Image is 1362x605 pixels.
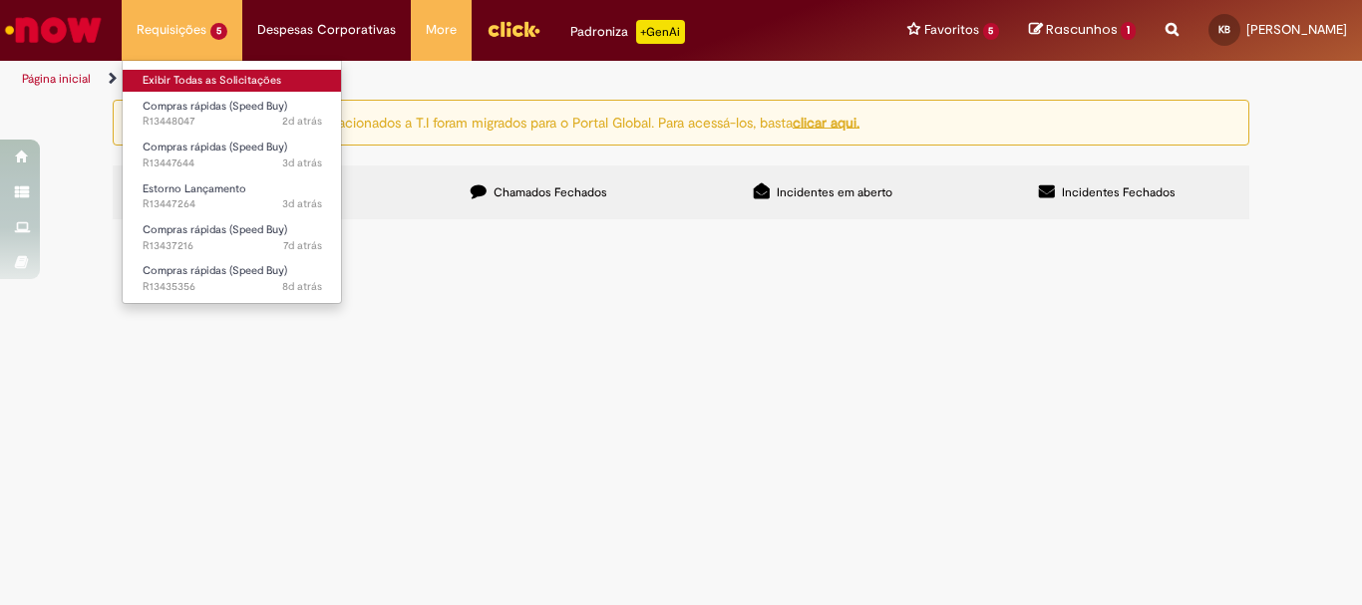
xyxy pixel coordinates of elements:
span: [PERSON_NAME] [1246,21,1347,38]
div: Padroniza [570,20,685,44]
span: Estorno Lançamento [143,181,246,196]
span: 3d atrás [282,196,322,211]
span: R13447264 [143,196,322,212]
span: R13448047 [143,114,322,130]
a: Aberto R13437216 : Compras rápidas (Speed Buy) [123,219,342,256]
time: 26/08/2025 12:02:01 [282,114,322,129]
span: Favoritos [924,20,979,40]
span: Compras rápidas (Speed Buy) [143,140,287,154]
span: Compras rápidas (Speed Buy) [143,263,287,278]
img: click_logo_yellow_360x200.png [487,14,540,44]
span: Despesas Corporativas [257,20,396,40]
p: +GenAi [636,20,685,44]
span: Compras rápidas (Speed Buy) [143,99,287,114]
a: Aberto R13448047 : Compras rápidas (Speed Buy) [123,96,342,133]
a: Página inicial [22,71,91,87]
ul: Trilhas de página [15,61,893,98]
span: Compras rápidas (Speed Buy) [143,222,287,237]
span: 2d atrás [282,114,322,129]
time: 26/08/2025 10:09:36 [282,196,322,211]
span: KB [1218,23,1230,36]
time: 26/08/2025 11:01:46 [282,155,322,170]
time: 21/08/2025 15:58:32 [283,238,322,253]
span: Incidentes em aberto [777,184,892,200]
a: Exibir Todas as Solicitações [123,70,342,92]
ng-bind-html: Atenção: alguns chamados relacionados a T.I foram migrados para o Portal Global. Para acessá-los,... [152,113,859,131]
span: Incidentes Fechados [1062,184,1176,200]
span: 3d atrás [282,155,322,170]
span: R13437216 [143,238,322,254]
span: Requisições [137,20,206,40]
a: clicar aqui. [793,113,859,131]
span: 5 [983,23,1000,40]
img: ServiceNow [2,10,105,50]
ul: Requisições [122,60,342,304]
span: 5 [210,23,227,40]
a: Rascunhos [1029,21,1136,40]
span: 1 [1121,22,1136,40]
span: 8d atrás [282,279,322,294]
span: More [426,20,457,40]
span: R13435356 [143,279,322,295]
span: 7d atrás [283,238,322,253]
span: Chamados Fechados [494,184,607,200]
a: Aberto R13447264 : Estorno Lançamento [123,178,342,215]
span: R13447644 [143,155,322,171]
a: Aberto R13447644 : Compras rápidas (Speed Buy) [123,137,342,173]
a: Aberto R13435356 : Compras rápidas (Speed Buy) [123,260,342,297]
time: 21/08/2025 10:31:22 [282,279,322,294]
span: Rascunhos [1046,20,1118,39]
